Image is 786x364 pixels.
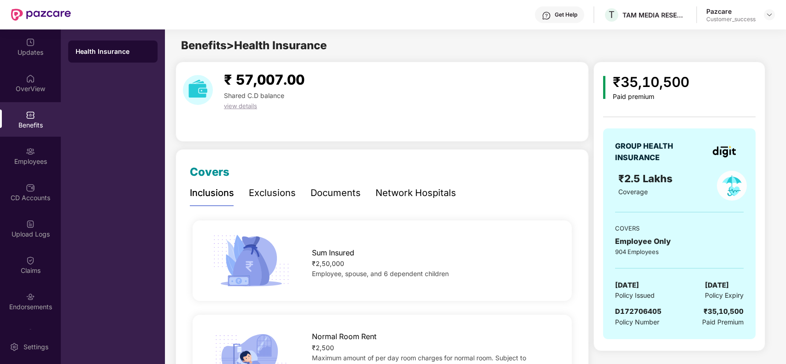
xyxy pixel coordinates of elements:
[183,75,213,105] img: download
[10,342,19,352] img: svg+xml;base64,PHN2ZyBpZD0iU2V0dGluZy0yMHgyMCIgeG1sbnM9Imh0dHA6Ly93d3cudzMub3JnLzIwMDAvc3ZnIiB3aW...
[224,71,305,88] span: ₹ 57,007.00
[618,173,675,185] span: ₹2.5 Lakhs
[542,11,551,20] img: svg+xml;base64,PHN2ZyBpZD0iSGVscC0zMngzMiIgeG1sbnM9Imh0dHA6Ly93d3cudzMub3JnLzIwMDAvc3ZnIiB3aWR0aD...
[190,186,234,200] div: Inclusions
[615,140,696,163] div: GROUP HEALTH INSURANCE
[26,38,35,47] img: svg+xml;base64,PHN2ZyBpZD0iVXBkYXRlZCIgeG1sbnM9Imh0dHA6Ly93d3cudzMub3JnLzIwMDAvc3ZnIiB3aWR0aD0iMj...
[705,290,744,300] span: Policy Expiry
[704,306,744,317] div: ₹35,10,500
[615,318,659,326] span: Policy Number
[312,259,555,269] div: ₹2,50,000
[717,171,747,201] img: policyIcon
[26,110,35,120] img: svg+xml;base64,PHN2ZyBpZD0iQmVuZWZpdHMiIHhtbG5zPSJodHRwOi8vd3d3LnczLm9yZy8yMDAwL3N2ZyIgd2lkdGg9Ij...
[181,39,327,52] span: Benefits > Health Insurance
[615,280,639,291] span: [DATE]
[311,186,361,200] div: Documents
[26,74,35,83] img: svg+xml;base64,PHN2ZyBpZD0iSG9tZSIgeG1sbnM9Imh0dHA6Ly93d3cudzMub3JnLzIwMDAvc3ZnIiB3aWR0aD0iMjAiIG...
[26,329,35,338] img: svg+xml;base64,PHN2ZyBpZD0iTXlfT3JkZXJzIiBkYXRhLW5hbWU9Ik15IE9yZGVycyIgeG1sbnM9Imh0dHA6Ly93d3cudz...
[312,331,376,342] span: Normal Room Rent
[615,236,744,247] div: Employee Only
[312,247,354,259] span: Sum Insured
[713,146,736,157] img: insurerLogo
[706,16,756,23] div: Customer_success
[312,270,449,277] span: Employee, spouse, and 6 dependent children
[613,71,689,93] div: ₹35,10,500
[615,290,655,300] span: Policy Issued
[76,47,150,56] div: Health Insurance
[702,317,744,327] span: Paid Premium
[26,292,35,301] img: svg+xml;base64,PHN2ZyBpZD0iRW5kb3JzZW1lbnRzIiB4bWxucz0iaHR0cDovL3d3dy53My5vcmcvMjAwMC9zdmciIHdpZH...
[622,11,687,19] div: TAM MEDIA RESEARCH PRIVATE LIMITED
[555,11,577,18] div: Get Help
[21,342,51,352] div: Settings
[11,9,71,21] img: New Pazcare Logo
[375,186,456,200] div: Network Hospitals
[615,307,662,316] span: D172706405
[618,188,648,196] span: Coverage
[249,186,296,200] div: Exclusions
[766,11,773,18] img: svg+xml;base64,PHN2ZyBpZD0iRHJvcGRvd24tMzJ4MzIiIHhtbG5zPSJodHRwOi8vd3d3LnczLm9yZy8yMDAwL3N2ZyIgd2...
[26,256,35,265] img: svg+xml;base64,PHN2ZyBpZD0iQ2xhaW0iIHhtbG5zPSJodHRwOi8vd3d3LnczLm9yZy8yMDAwL3N2ZyIgd2lkdGg9IjIwIi...
[224,92,284,99] span: Shared C.D balance
[603,76,605,99] img: icon
[615,247,744,256] div: 904 Employees
[26,183,35,192] img: svg+xml;base64,PHN2ZyBpZD0iQ0RfQWNjb3VudHMiIGRhdGEtbmFtZT0iQ0QgQWNjb3VudHMiIHhtbG5zPSJodHRwOi8vd3...
[312,343,555,353] div: ₹2,500
[26,220,35,229] img: svg+xml;base64,PHN2ZyBpZD0iVXBsb2FkX0xvZ3MiIGRhdGEtbmFtZT0iVXBsb2FkIExvZ3MiIHhtbG5zPSJodHRwOi8vd3...
[190,165,229,179] span: Covers
[615,224,744,233] div: COVERS
[26,147,35,156] img: svg+xml;base64,PHN2ZyBpZD0iRW1wbG95ZWVzIiB4bWxucz0iaHR0cDovL3d3dy53My5vcmcvMjAwMC9zdmciIHdpZHRoPS...
[210,232,293,290] img: icon
[705,280,729,291] span: [DATE]
[224,102,257,110] span: view details
[706,7,756,16] div: Pazcare
[613,93,689,101] div: Paid premium
[609,9,615,20] span: T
